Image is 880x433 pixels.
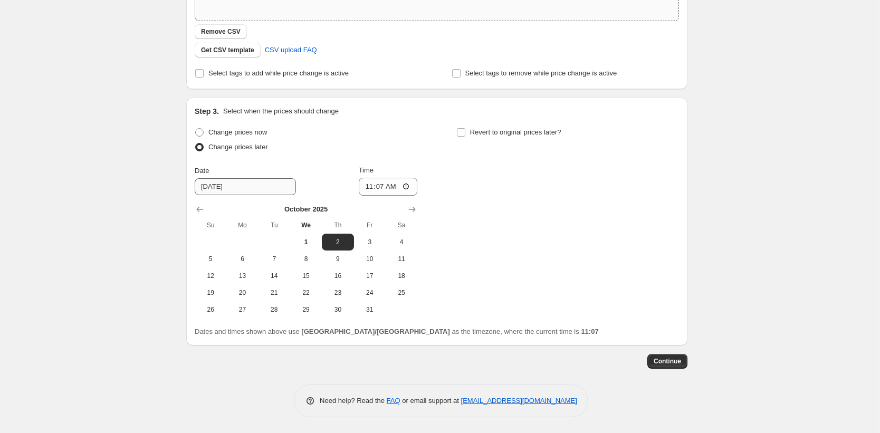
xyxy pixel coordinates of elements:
[259,251,290,267] button: Tuesday October 7 2025
[294,305,318,314] span: 29
[223,106,339,117] p: Select when the prices should change
[199,288,222,297] span: 19
[259,267,290,284] button: Tuesday October 14 2025
[322,267,353,284] button: Thursday October 16 2025
[461,397,577,405] a: [EMAIL_ADDRESS][DOMAIN_NAME]
[322,301,353,318] button: Thursday October 30 2025
[195,178,296,195] input: 10/1/2025
[386,284,417,301] button: Saturday October 25 2025
[199,221,222,229] span: Su
[581,328,598,335] b: 11:07
[290,251,322,267] button: Wednesday October 8 2025
[386,267,417,284] button: Saturday October 18 2025
[231,288,254,297] span: 20
[263,221,286,229] span: Tu
[226,217,258,234] th: Monday
[386,234,417,251] button: Saturday October 4 2025
[654,357,681,365] span: Continue
[294,255,318,263] span: 8
[199,272,222,280] span: 12
[231,221,254,229] span: Mo
[201,27,241,36] span: Remove CSV
[354,251,386,267] button: Friday October 10 2025
[359,166,374,174] span: Time
[326,221,349,229] span: Th
[322,234,353,251] button: Thursday October 2 2025
[354,301,386,318] button: Friday October 31 2025
[354,217,386,234] th: Friday
[358,238,381,246] span: 3
[195,267,226,284] button: Sunday October 12 2025
[195,301,226,318] button: Sunday October 26 2025
[359,178,418,196] input: 12:00
[193,202,207,217] button: Show previous month, September 2025
[290,267,322,284] button: Wednesday October 15 2025
[358,288,381,297] span: 24
[294,272,318,280] span: 15
[195,43,261,57] button: Get CSV template
[354,284,386,301] button: Friday October 24 2025
[465,69,617,77] span: Select tags to remove while price change is active
[195,251,226,267] button: Sunday October 5 2025
[199,305,222,314] span: 26
[231,255,254,263] span: 6
[322,251,353,267] button: Thursday October 9 2025
[390,255,413,263] span: 11
[322,284,353,301] button: Thursday October 23 2025
[263,305,286,314] span: 28
[294,221,318,229] span: We
[390,221,413,229] span: Sa
[208,128,267,136] span: Change prices now
[320,397,387,405] span: Need help? Read the
[354,234,386,251] button: Friday October 3 2025
[226,284,258,301] button: Monday October 20 2025
[208,69,349,77] span: Select tags to add while price change is active
[290,284,322,301] button: Wednesday October 22 2025
[301,328,449,335] b: [GEOGRAPHIC_DATA]/[GEOGRAPHIC_DATA]
[195,217,226,234] th: Sunday
[195,167,209,175] span: Date
[265,45,317,55] span: CSV upload FAQ
[195,328,599,335] span: Dates and times shown above use as the timezone, where the current time is
[358,255,381,263] span: 10
[326,238,349,246] span: 2
[259,217,290,234] th: Tuesday
[226,267,258,284] button: Monday October 13 2025
[263,288,286,297] span: 21
[231,272,254,280] span: 13
[195,284,226,301] button: Sunday October 19 2025
[358,272,381,280] span: 17
[647,354,687,369] button: Continue
[195,106,219,117] h2: Step 3.
[326,288,349,297] span: 23
[201,46,254,54] span: Get CSV template
[195,24,247,39] button: Remove CSV
[263,272,286,280] span: 14
[294,288,318,297] span: 22
[326,305,349,314] span: 30
[400,397,461,405] span: or email support at
[326,272,349,280] span: 16
[259,42,323,59] a: CSV upload FAQ
[322,217,353,234] th: Thursday
[199,255,222,263] span: 5
[390,288,413,297] span: 25
[354,267,386,284] button: Friday October 17 2025
[226,301,258,318] button: Monday October 27 2025
[231,305,254,314] span: 27
[263,255,286,263] span: 7
[294,238,318,246] span: 1
[290,301,322,318] button: Wednesday October 29 2025
[290,234,322,251] button: Today Wednesday October 1 2025
[326,255,349,263] span: 9
[259,284,290,301] button: Tuesday October 21 2025
[405,202,419,217] button: Show next month, November 2025
[208,143,268,151] span: Change prices later
[290,217,322,234] th: Wednesday
[390,238,413,246] span: 4
[259,301,290,318] button: Tuesday October 28 2025
[386,217,417,234] th: Saturday
[386,251,417,267] button: Saturday October 11 2025
[390,272,413,280] span: 18
[387,397,400,405] a: FAQ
